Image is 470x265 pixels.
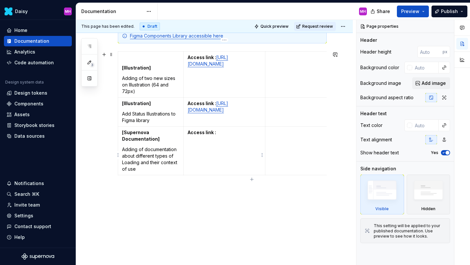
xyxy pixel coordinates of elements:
a: Code automation [4,57,72,68]
div: Daisy [15,8,28,15]
p: px [443,49,447,55]
div: Hidden [407,175,450,214]
div: Contact support [14,223,51,230]
div: Header text [360,110,387,117]
a: Invite team [4,200,72,210]
div: Show header text [360,149,399,156]
button: Add image [412,77,450,89]
button: Preview [397,6,429,17]
div: Documentation [81,8,143,15]
svg: Supernova Logo [22,253,54,260]
div: Assets [14,111,30,118]
div: Notifications [14,180,44,187]
span: Publish [441,8,458,15]
strong: [Supernova Documentation] [122,130,160,142]
button: Notifications [4,178,72,189]
div: Analytics [14,49,35,55]
div: Search ⌘K [14,191,39,197]
span: This page has been edited. [81,24,134,29]
a: Figma Components Library accessible here [130,33,223,39]
button: Quick preview [252,22,291,31]
button: Contact support [4,221,72,232]
div: Data sources [14,133,45,139]
a: Components [4,99,72,109]
span: Quick preview [260,24,289,29]
div: Invite team [14,202,40,208]
div: Draft [140,23,160,30]
div: Storybook stories [14,122,55,129]
a: Settings [4,210,72,221]
div: Text alignment [360,136,392,143]
span: Preview [401,8,419,15]
label: Yes [431,150,438,155]
a: Analytics [4,47,72,57]
span: Request review [302,24,333,29]
strong: [Illustration] [122,101,151,106]
div: Background aspect ratio [360,94,414,101]
div: Side navigation [360,165,396,172]
div: Home [14,27,27,34]
p: Adding of two new sizes on Illustration (64 and 72px) [122,75,180,95]
strong: Access link : [188,130,216,135]
input: Auto [417,46,443,58]
button: Publish [431,6,467,17]
a: Documentation [4,36,72,46]
button: Request review [294,22,336,31]
div: Settings [14,212,33,219]
a: Assets [4,109,72,120]
div: MH [65,9,71,14]
div: Components [14,101,43,107]
div: Background image [360,80,401,86]
div: Header [360,37,377,43]
button: DaisyMH [1,4,74,18]
button: Help [4,232,72,242]
div: Visible [375,206,389,211]
div: Background color [360,64,399,71]
div: Text color [360,122,383,129]
div: Design tokens [14,90,47,96]
div: Help [14,234,25,241]
a: Data sources [4,131,72,141]
a: Storybook stories [4,120,72,131]
img: 8442b5b3-d95e-456d-8131-d61e917d6403.png [5,8,12,15]
span: 3 [89,62,95,68]
div: Design system data [5,80,44,85]
button: Share [367,6,394,17]
button: Search ⌘K [4,189,72,199]
div: Hidden [421,206,435,211]
strong: Access link : [188,101,216,106]
div: Code automation [14,59,54,66]
p: Adding of documentation about different types of Loading and their context of use [122,146,180,172]
input: Auto [412,119,439,131]
input: Auto [412,62,439,73]
strong: [Illustration] [122,65,151,70]
a: Design tokens [4,88,72,98]
strong: Access link : [188,55,216,60]
div: This setting will be applied to your published documentation. Use preview to see how it looks. [374,223,446,239]
div: Documentation [14,38,49,44]
span: Share [377,8,390,15]
p: Add Status Illustrations to Figma library [122,111,180,124]
div: MH [360,9,366,14]
div: Visible [360,175,404,214]
a: Home [4,25,72,36]
span: Add image [422,80,446,86]
div: Header height [360,49,391,55]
